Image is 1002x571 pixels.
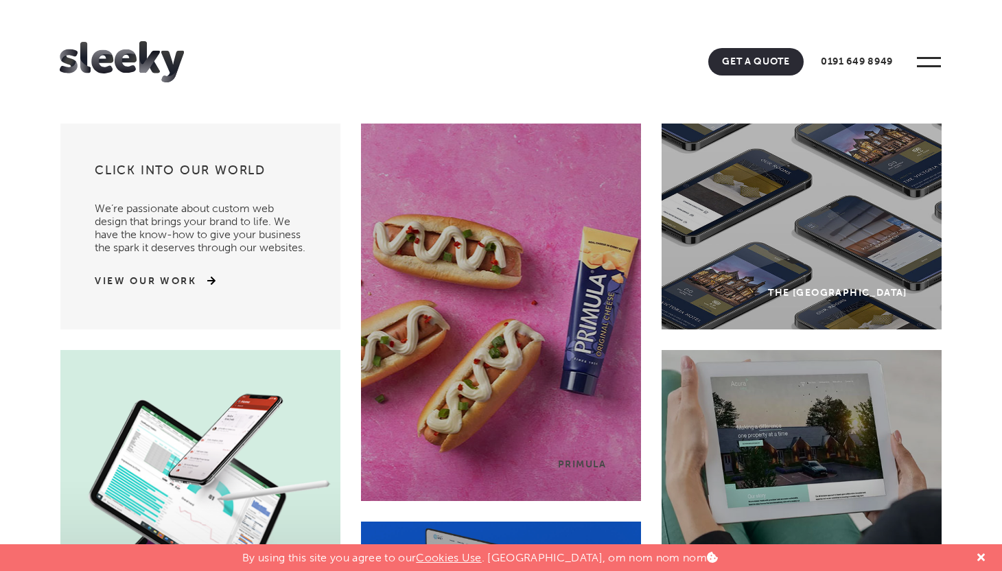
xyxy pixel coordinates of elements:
[197,276,215,285] img: arrow
[95,275,197,288] a: View Our Work
[662,124,942,329] a: The [GEOGRAPHIC_DATA]
[95,188,306,254] p: We’re passionate about custom web design that brings your brand to life. We have the know-how to ...
[361,124,641,501] a: Primula
[558,458,607,470] div: Primula
[768,287,907,299] div: The [GEOGRAPHIC_DATA]
[416,551,482,564] a: Cookies Use
[708,48,804,75] a: Get A Quote
[242,544,718,564] p: By using this site you agree to our . [GEOGRAPHIC_DATA], om nom nom nom
[807,48,907,75] a: 0191 649 8949
[95,162,306,188] h3: Click into our world
[60,41,185,82] img: Sleeky Web Design Newcastle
